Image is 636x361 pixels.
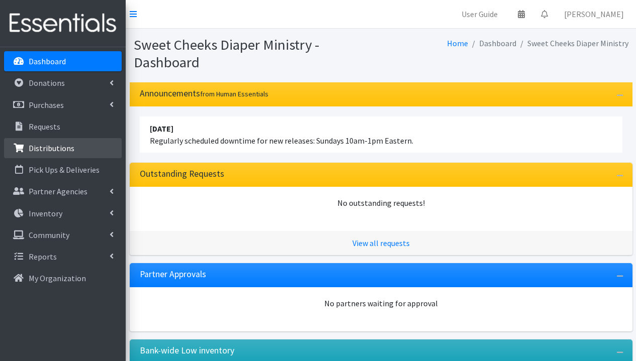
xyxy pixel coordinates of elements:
a: Pick Ups & Deliveries [4,160,122,180]
p: Inventory [29,208,62,218]
p: Distributions [29,143,74,153]
li: Sweet Cheeks Diaper Ministry [516,36,628,51]
p: Community [29,230,69,240]
p: Partner Agencies [29,186,87,196]
a: My Organization [4,268,122,288]
p: My Organization [29,273,86,283]
li: Regularly scheduled downtime for new releases: Sundays 10am-1pm Eastern. [140,116,622,153]
a: Reports [4,247,122,267]
a: View all requests [352,238,410,248]
p: Requests [29,122,60,132]
p: Dashboard [29,56,66,66]
a: Partner Agencies [4,181,122,201]
a: Purchases [4,95,122,115]
a: Dashboard [4,51,122,71]
h3: Outstanding Requests [140,169,224,179]
p: Donations [29,78,65,88]
h3: Partner Approvals [140,269,206,280]
p: Purchases [29,100,64,110]
p: Pick Ups & Deliveries [29,165,100,175]
h1: Sweet Cheeks Diaper Ministry - Dashboard [134,36,378,71]
a: Home [447,38,468,48]
strong: [DATE] [150,124,173,134]
a: User Guide [453,4,506,24]
div: No outstanding requests! [140,197,622,209]
small: from Human Essentials [200,89,268,98]
div: No partners waiting for approval [140,297,622,309]
p: Reports [29,252,57,262]
li: Dashboard [468,36,516,51]
h3: Announcements [140,88,268,99]
a: Requests [4,116,122,137]
a: Distributions [4,138,122,158]
a: Donations [4,73,122,93]
h3: Bank-wide Low inventory [140,345,234,356]
a: [PERSON_NAME] [556,4,632,24]
a: Inventory [4,203,122,223]
a: Community [4,225,122,245]
img: HumanEssentials [4,7,122,40]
